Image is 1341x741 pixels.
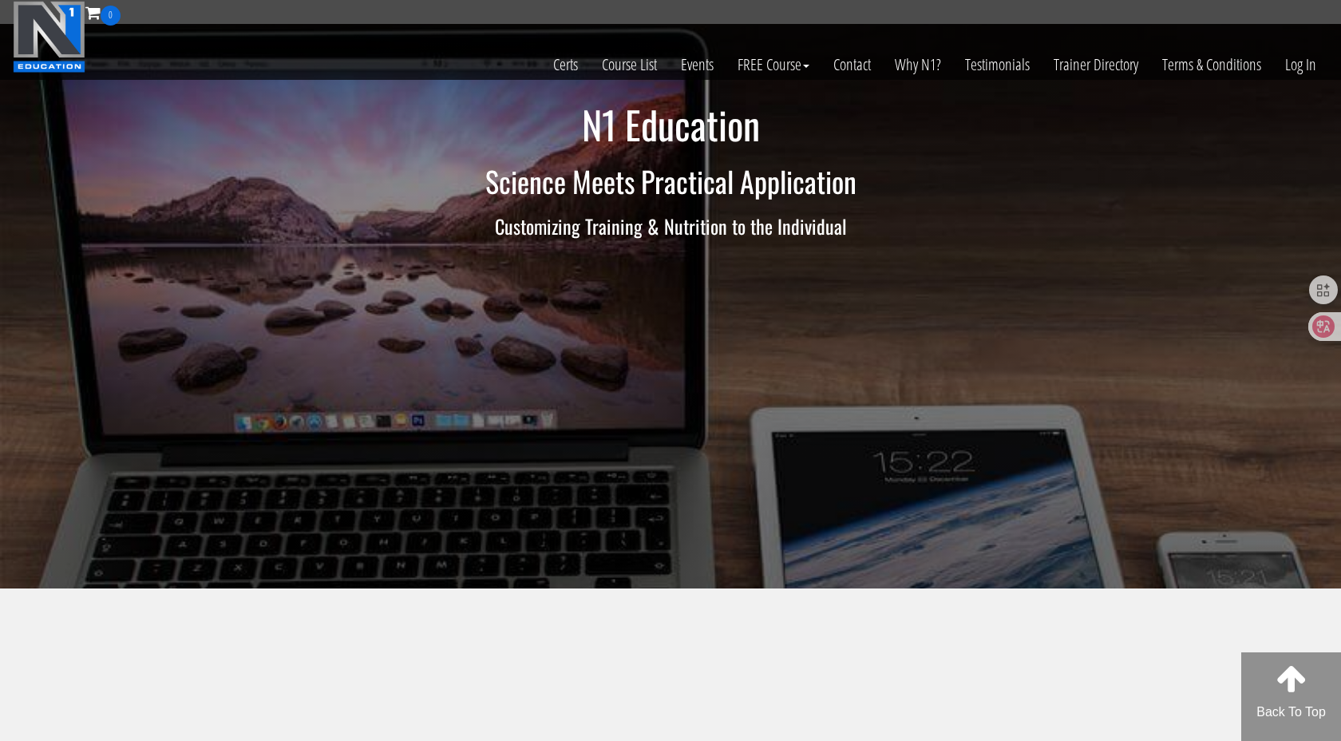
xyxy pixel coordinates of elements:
img: n1-education [13,1,85,73]
a: Why N1? [883,26,953,104]
a: Trainer Directory [1042,26,1150,104]
a: Certs [541,26,590,104]
a: 0 [85,2,121,23]
h2: Science Meets Practical Application [204,165,1137,197]
a: Events [669,26,726,104]
a: Contact [821,26,883,104]
a: FREE Course [726,26,821,104]
h1: N1 Education [204,104,1137,146]
a: Terms & Conditions [1150,26,1273,104]
a: Testimonials [953,26,1042,104]
a: Log In [1273,26,1328,104]
a: Course List [590,26,669,104]
h3: Customizing Training & Nutrition to the Individual [204,216,1137,236]
span: 0 [101,6,121,26]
